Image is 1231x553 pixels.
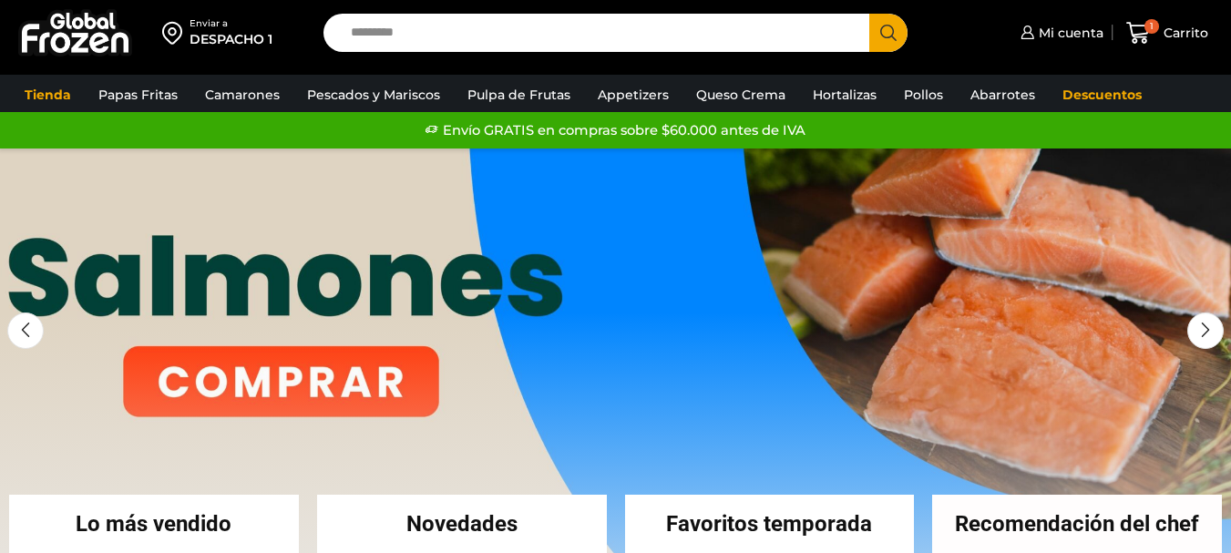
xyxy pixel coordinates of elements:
span: 1 [1144,19,1159,34]
div: DESPACHO 1 [190,30,272,48]
h2: Recomendación del chef [932,513,1222,535]
a: Pulpa de Frutas [458,77,580,112]
a: Mi cuenta [1016,15,1103,51]
a: Papas Fritas [89,77,187,112]
a: Appetizers [589,77,678,112]
a: Pollos [895,77,952,112]
span: Mi cuenta [1034,24,1103,42]
a: Camarones [196,77,289,112]
h2: Novedades [317,513,607,535]
img: address-field-icon.svg [162,17,190,48]
div: Enviar a [190,17,272,30]
h2: Lo más vendido [9,513,299,535]
a: Tienda [15,77,80,112]
a: Queso Crema [687,77,795,112]
div: Next slide [1187,312,1224,349]
a: Pescados y Mariscos [298,77,449,112]
a: Descuentos [1053,77,1151,112]
a: Abarrotes [961,77,1044,112]
a: Hortalizas [804,77,886,112]
span: Carrito [1159,24,1208,42]
a: 1 Carrito [1122,12,1213,55]
h2: Favoritos temporada [625,513,915,535]
button: Search button [869,14,908,52]
div: Previous slide [7,312,44,349]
